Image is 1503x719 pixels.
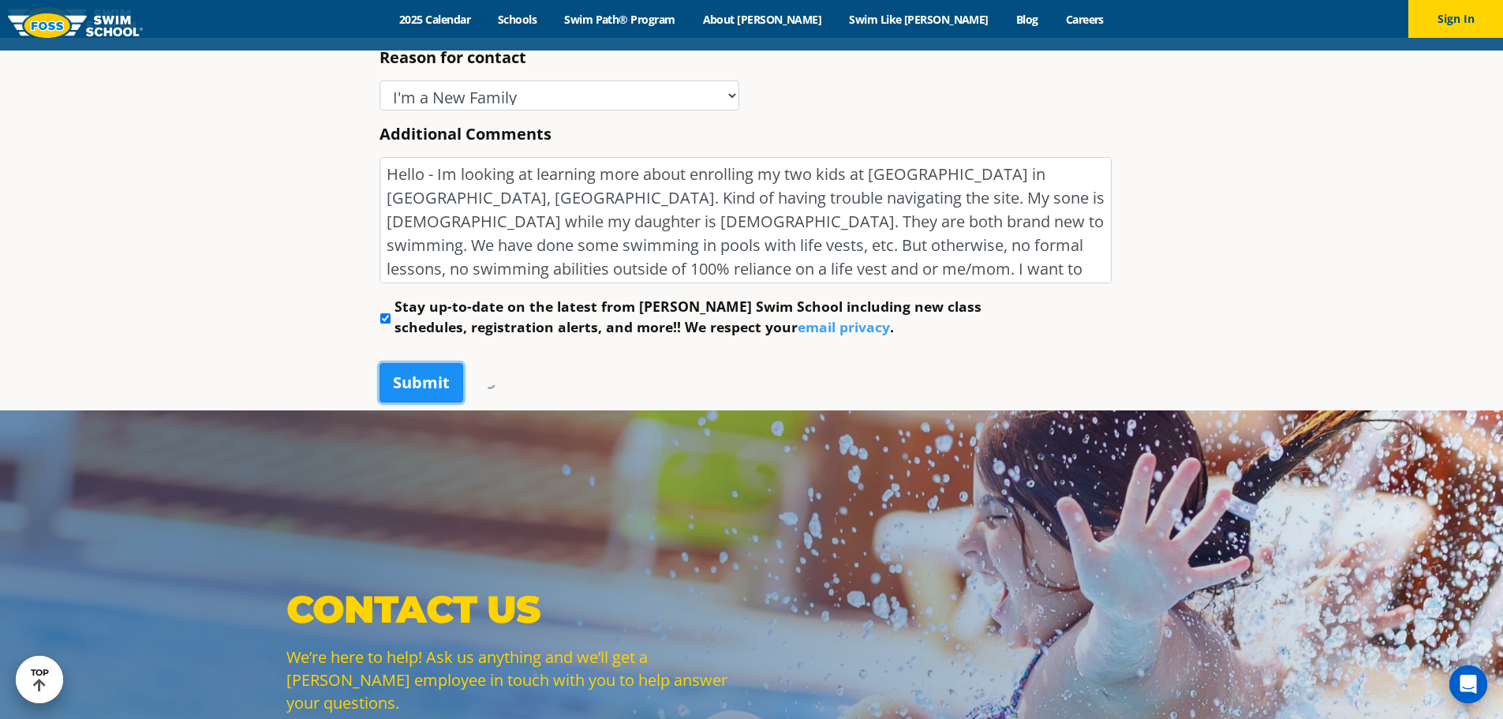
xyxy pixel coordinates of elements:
[798,317,890,336] a: email privacy
[1002,12,1052,27] a: Blog
[8,13,143,38] img: FOSS Swim School Logo
[484,12,551,27] a: Schools
[379,47,526,68] label: Reason for contact
[31,668,49,692] div: TOP
[379,363,463,403] input: Submit
[379,124,551,144] label: Additional Comments
[1449,665,1487,703] div: Open Intercom Messenger
[836,12,1003,27] a: Swim Like [PERSON_NAME]
[1052,12,1117,27] a: Careers
[286,646,744,714] p: We’re here to help! Ask us anything and we’ll get a [PERSON_NAME] employee in touch with you to h...
[386,12,484,27] a: 2025 Calendar
[286,586,744,633] p: Contact Us
[551,12,689,27] a: Swim Path® Program
[689,12,836,27] a: About [PERSON_NAME]
[394,296,1027,338] label: Stay up-to-date on the latest from [PERSON_NAME] Swim School including new class schedules, regis...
